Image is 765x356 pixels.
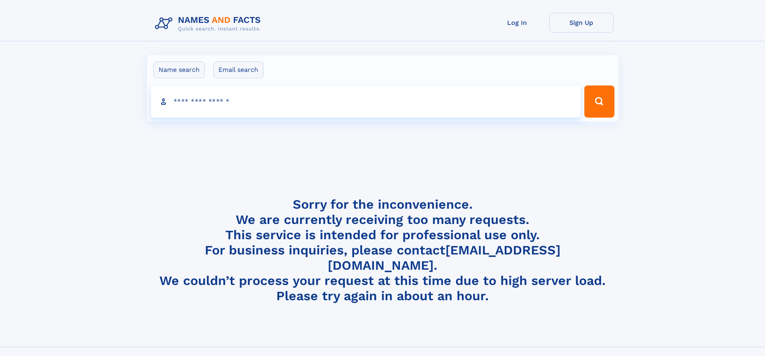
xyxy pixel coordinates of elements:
[485,13,549,33] a: Log In
[152,13,267,35] img: Logo Names and Facts
[584,85,614,118] button: Search Button
[151,85,581,118] input: search input
[152,197,614,304] h4: Sorry for the inconvenience. We are currently receiving too many requests. This service is intend...
[153,61,205,78] label: Name search
[549,13,614,33] a: Sign Up
[213,61,263,78] label: Email search
[328,242,561,273] a: [EMAIL_ADDRESS][DOMAIN_NAME]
